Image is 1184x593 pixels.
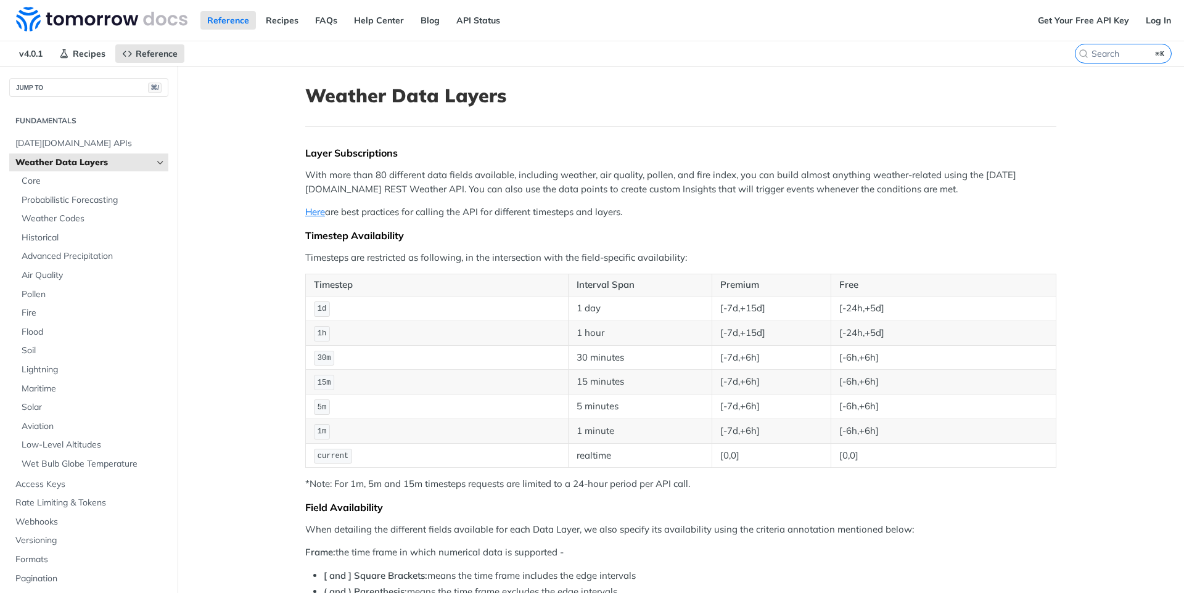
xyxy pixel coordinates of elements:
a: Core [15,172,168,190]
a: Recipes [52,44,112,63]
span: v4.0.1 [12,44,49,63]
td: 1 minute [568,419,712,443]
a: FAQs [308,11,344,30]
th: Free [831,274,1056,296]
p: are best practices for calling the API for different timesteps and layers. [305,205,1056,219]
span: Pagination [15,573,165,585]
td: [0,0] [712,443,831,468]
span: Recipes [73,48,105,59]
p: the time frame in which numerical data is supported - [305,546,1056,560]
p: *Note: For 1m, 5m and 15m timesteps requests are limited to a 24-hour period per API call. [305,477,1056,491]
th: Premium [712,274,831,296]
a: Advanced Precipitation [15,247,168,266]
p: When detailing the different fields available for each Data Layer, we also specify its availabili... [305,523,1056,537]
div: Layer Subscriptions [305,147,1056,159]
div: Field Availability [305,501,1056,513]
a: Log In [1139,11,1178,30]
a: Solar [15,398,168,417]
td: [-6h,+6h] [831,345,1056,370]
td: [-6h,+6h] [831,419,1056,443]
a: Rate Limiting & Tokens [9,494,168,512]
p: With more than 80 different data fields available, including weather, air quality, pollen, and fi... [305,168,1056,196]
span: Wet Bulb Globe Temperature [22,458,165,470]
a: Soil [15,341,168,360]
td: [0,0] [831,443,1056,468]
td: 1 day [568,296,712,321]
td: [-6h,+6h] [831,370,1056,395]
span: ⌘/ [148,83,162,93]
a: Wet Bulb Globe Temperature [15,455,168,473]
th: Timestep [306,274,569,296]
span: Aviation [22,420,165,433]
span: Webhooks [15,516,165,528]
a: Get Your Free API Key [1031,11,1136,30]
a: Aviation [15,417,168,436]
a: Probabilistic Forecasting [15,191,168,210]
a: Pagination [9,570,168,588]
h1: Weather Data Layers [305,84,1056,107]
span: Core [22,175,165,187]
td: 15 minutes [568,370,712,395]
td: 30 minutes [568,345,712,370]
span: Versioning [15,534,165,547]
span: Advanced Precipitation [22,250,165,263]
span: Low-Level Altitudes [22,439,165,451]
a: Fire [15,304,168,322]
span: 1h [318,329,326,338]
a: Reference [200,11,256,30]
span: current [318,452,348,460]
span: Access Keys [15,478,165,491]
span: Probabilistic Forecasting [22,194,165,207]
td: [-7d,+15d] [712,296,831,321]
span: Reference [136,48,178,59]
a: Low-Level Altitudes [15,436,168,454]
a: Here [305,206,325,218]
td: [-7d,+6h] [712,419,831,443]
span: 1d [318,305,326,313]
span: 30m [318,354,331,362]
span: Historical [22,232,165,244]
p: Timesteps are restricted as following, in the intersection with the field-specific availability: [305,251,1056,265]
a: Air Quality [15,266,168,285]
td: [-7d,+15d] [712,321,831,345]
strong: Frame: [305,546,335,558]
td: [-24h,+5d] [831,296,1056,321]
td: realtime [568,443,712,468]
a: [DATE][DOMAIN_NAME] APIs [9,134,168,153]
a: Flood [15,323,168,341]
a: Access Keys [9,475,168,494]
a: Reference [115,44,184,63]
span: Pollen [22,288,165,301]
svg: Search [1079,49,1088,59]
a: Weather Codes [15,210,168,228]
td: 5 minutes [568,395,712,419]
span: Flood [22,326,165,338]
h2: Fundamentals [9,115,168,126]
a: Blog [414,11,446,30]
td: [-7d,+6h] [712,395,831,419]
a: Webhooks [9,513,168,531]
span: Weather Codes [22,213,165,225]
span: Weather Data Layers [15,157,152,169]
a: Weather Data LayersHide subpages for Weather Data Layers [9,153,168,172]
a: Maritime [15,380,168,398]
th: Interval Span [568,274,712,296]
span: 15m [318,378,331,387]
span: Fire [22,307,165,319]
span: Soil [22,345,165,357]
a: Formats [9,550,168,569]
img: Tomorrow.io Weather API Docs [16,7,187,31]
a: Versioning [9,531,168,550]
a: Pollen [15,285,168,304]
td: [-6h,+6h] [831,395,1056,419]
li: means the time frame includes the edge intervals [324,569,1056,583]
span: [DATE][DOMAIN_NAME] APIs [15,137,165,150]
kbd: ⌘K [1153,47,1168,60]
a: Historical [15,229,168,247]
span: Rate Limiting & Tokens [15,497,165,509]
span: Solar [22,401,165,414]
span: 5m [318,403,326,412]
span: Air Quality [22,269,165,282]
td: [-7d,+6h] [712,345,831,370]
span: Formats [15,554,165,566]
